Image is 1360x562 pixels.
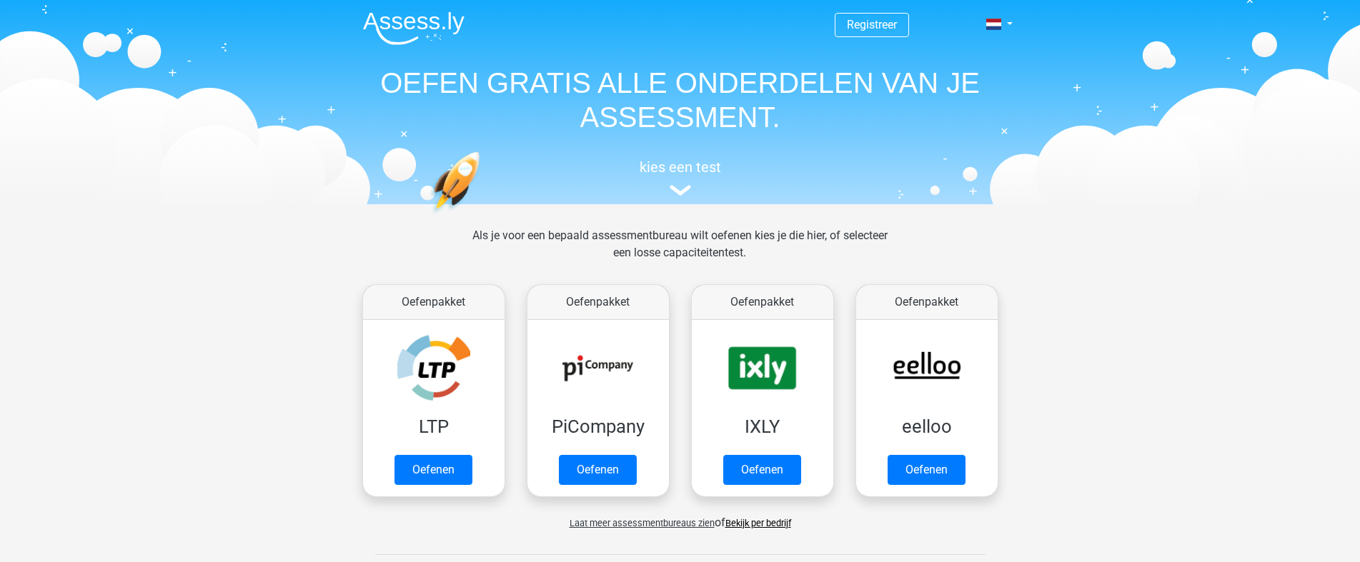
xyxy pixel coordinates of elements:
div: Als je voor een bepaald assessmentbureau wilt oefenen kies je die hier, of selecteer een losse ca... [461,227,899,279]
span: Laat meer assessmentbureaus zien [570,518,715,528]
h5: kies een test [352,159,1009,176]
a: Registreer [847,18,897,31]
a: Oefenen [888,455,966,485]
a: Bekijk per bedrijf [725,518,791,528]
a: Oefenen [394,455,472,485]
a: Oefenen [559,455,637,485]
a: Oefenen [723,455,801,485]
div: of [352,503,1009,531]
h1: OEFEN GRATIS ALLE ONDERDELEN VAN JE ASSESSMENT. [352,66,1009,134]
img: oefenen [430,151,535,281]
img: Assessly [363,11,465,45]
img: assessment [670,185,691,196]
a: kies een test [352,159,1009,196]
